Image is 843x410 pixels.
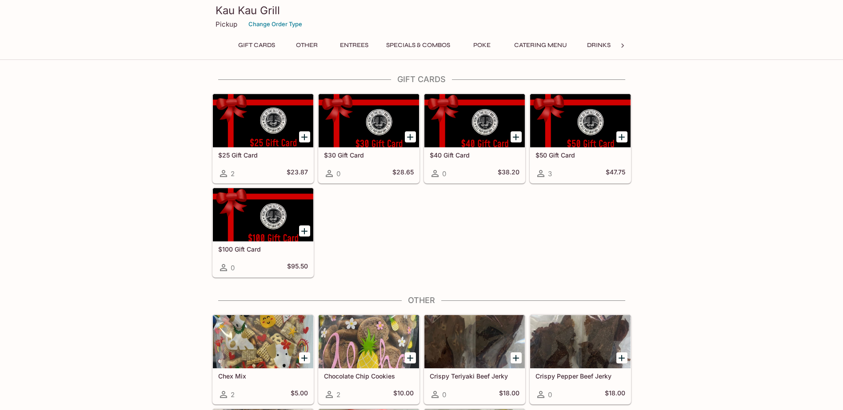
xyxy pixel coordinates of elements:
button: Add $100 Gift Card [299,225,310,237]
button: Poke [462,39,502,51]
p: Pickup [216,20,237,28]
div: $50 Gift Card [530,94,631,147]
h5: $23.87 [287,168,308,179]
h4: Other [212,296,631,305]
button: Add Crispy Pepper Beef Jerky [616,352,627,363]
h5: Crispy Pepper Beef Jerky [535,372,625,380]
h5: $38.20 [498,168,519,179]
div: Crispy Teriyaki Beef Jerky [424,315,525,368]
span: 3 [548,170,552,178]
span: 2 [336,390,340,399]
span: 0 [442,170,446,178]
button: Add $30 Gift Card [405,131,416,142]
h3: Kau Kau Grill [216,4,628,17]
button: Add $40 Gift Card [511,131,522,142]
div: $25 Gift Card [213,94,313,147]
button: Catering Menu [509,39,572,51]
button: Change Order Type [244,17,306,31]
div: Chex Mix [213,315,313,368]
h5: $5.00 [291,389,308,400]
div: Chocolate Chip Cookies [319,315,419,368]
h5: Chex Mix [218,372,308,380]
button: Add $50 Gift Card [616,131,627,142]
button: Add Chocolate Chip Cookies [405,352,416,363]
span: 0 [231,264,235,272]
h5: $40 Gift Card [430,151,519,159]
span: 0 [442,390,446,399]
a: $100 Gift Card0$95.50 [212,188,314,277]
a: $30 Gift Card0$28.65 [318,94,420,183]
button: Other [287,39,327,51]
span: 0 [548,390,552,399]
button: Add Chex Mix [299,352,310,363]
h5: Chocolate Chip Cookies [324,372,414,380]
a: Chex Mix2$5.00 [212,315,314,404]
span: 2 [231,170,235,178]
h5: $50 Gift Card [535,151,625,159]
a: $50 Gift Card3$47.75 [530,94,631,183]
a: $40 Gift Card0$38.20 [424,94,525,183]
a: Chocolate Chip Cookies2$10.00 [318,315,420,404]
button: Add Crispy Teriyaki Beef Jerky [511,352,522,363]
div: $100 Gift Card [213,188,313,241]
span: 0 [336,170,340,178]
a: $25 Gift Card2$23.87 [212,94,314,183]
h5: $10.00 [393,389,414,400]
div: $40 Gift Card [424,94,525,147]
div: $30 Gift Card [319,94,419,147]
h5: $95.50 [287,262,308,273]
h5: $30 Gift Card [324,151,414,159]
button: Entrees [334,39,374,51]
a: Crispy Pepper Beef Jerky0$18.00 [530,315,631,404]
h5: $28.65 [392,168,414,179]
div: Crispy Pepper Beef Jerky [530,315,631,368]
h5: Crispy Teriyaki Beef Jerky [430,372,519,380]
h5: $25 Gift Card [218,151,308,159]
h4: Gift Cards [212,75,631,84]
button: Add $25 Gift Card [299,131,310,142]
h5: $18.00 [605,389,625,400]
button: Gift Cards [233,39,280,51]
button: Specials & Combos [381,39,455,51]
h5: $18.00 [499,389,519,400]
span: 2 [231,390,235,399]
h5: $47.75 [606,168,625,179]
a: Crispy Teriyaki Beef Jerky0$18.00 [424,315,525,404]
button: Drinks [579,39,619,51]
h5: $100 Gift Card [218,245,308,253]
